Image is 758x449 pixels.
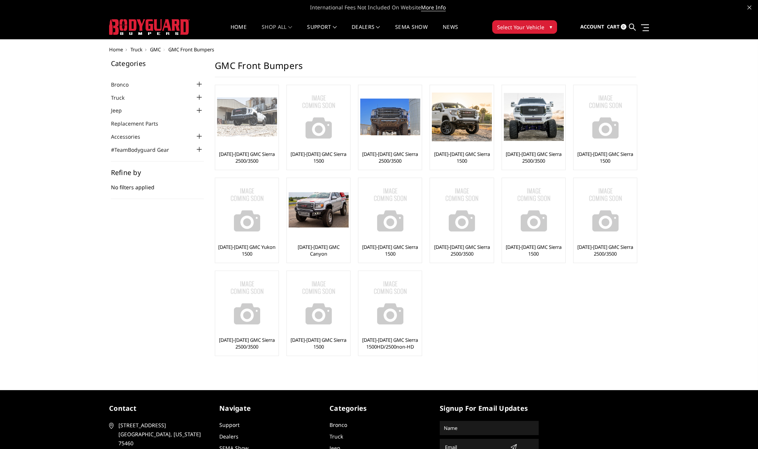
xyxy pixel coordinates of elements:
a: [DATE]-[DATE] GMC Sierra 1500 [504,244,563,257]
a: Truck [330,433,343,440]
a: Jeep [111,106,131,114]
img: No Image [432,180,492,240]
a: Dealers [352,24,380,39]
a: SEMA Show [395,24,428,39]
a: Home [109,46,123,53]
img: No Image [289,273,349,333]
h5: signup for email updates [440,403,539,413]
span: 0 [621,24,626,30]
button: Select Your Vehicle [492,20,557,34]
a: [DATE]-[DATE] GMC Yukon 1500 [217,244,277,257]
a: News [443,24,458,39]
a: Account [580,17,604,37]
a: [DATE]-[DATE] GMC Sierra 1500 [575,151,635,164]
h5: contact [109,403,208,413]
a: Cart 0 [607,17,626,37]
a: Home [231,24,247,39]
a: Bronco [330,421,347,428]
img: No Image [217,273,277,333]
a: Accessories [111,133,150,141]
a: GMC [150,46,161,53]
a: [DATE]-[DATE] GMC Sierra 1500 [289,151,348,164]
img: BODYGUARD BUMPERS [109,19,190,35]
a: Support [307,24,337,39]
a: [DATE]-[DATE] GMC Sierra 2500/3500 [432,244,491,257]
img: No Image [289,87,349,147]
img: No Image [575,180,635,240]
span: [STREET_ADDRESS] [GEOGRAPHIC_DATA], [US_STATE] 75460 [118,421,205,448]
span: Cart [607,23,620,30]
a: [DATE]-[DATE] GMC Sierra 1500 [360,244,420,257]
img: No Image [504,180,564,240]
img: No Image [575,87,635,147]
img: No Image [360,273,420,333]
a: #TeamBodyguard Gear [111,146,178,154]
a: No Image [289,273,348,333]
a: [DATE]-[DATE] GMC Sierra 1500 [432,151,491,164]
img: No Image [217,180,277,240]
span: ▾ [550,23,552,31]
h5: Categories [111,60,204,67]
a: [DATE]-[DATE] GMC Sierra 2500/3500 [360,151,420,164]
input: Name [441,422,538,434]
span: Select Your Vehicle [497,23,544,31]
img: No Image [360,180,420,240]
a: [DATE]-[DATE] GMC Sierra 2500/3500 [504,151,563,164]
a: [DATE]-[DATE] GMC Sierra 1500 [289,337,348,350]
span: Account [580,23,604,30]
h5: Refine by [111,169,204,176]
a: Truck [130,46,142,53]
h5: Categories [330,403,428,413]
a: Truck [111,94,134,102]
a: No Image [432,180,491,240]
a: No Image [504,180,563,240]
a: [DATE]-[DATE] GMC Sierra 2500/3500 [217,337,277,350]
a: [DATE]-[DATE] GMC Sierra 2500/3500 [575,244,635,257]
iframe: Chat Widget [721,413,758,449]
a: More Info [421,4,446,11]
h1: GMC Front Bumpers [215,60,636,77]
a: shop all [262,24,292,39]
a: Bronco [111,81,138,88]
span: GMC Front Bumpers [168,46,214,53]
a: [DATE]-[DATE] GMC Sierra 1500HD/2500non-HD [360,337,420,350]
a: Dealers [219,433,238,440]
a: No Image [289,87,348,147]
h5: Navigate [219,403,318,413]
a: Support [219,421,240,428]
a: [DATE]-[DATE] GMC Canyon [289,244,348,257]
a: Replacement Parts [111,120,168,127]
a: [DATE]-[DATE] GMC Sierra 2500/3500 [217,151,277,164]
div: No filters applied [111,169,204,199]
